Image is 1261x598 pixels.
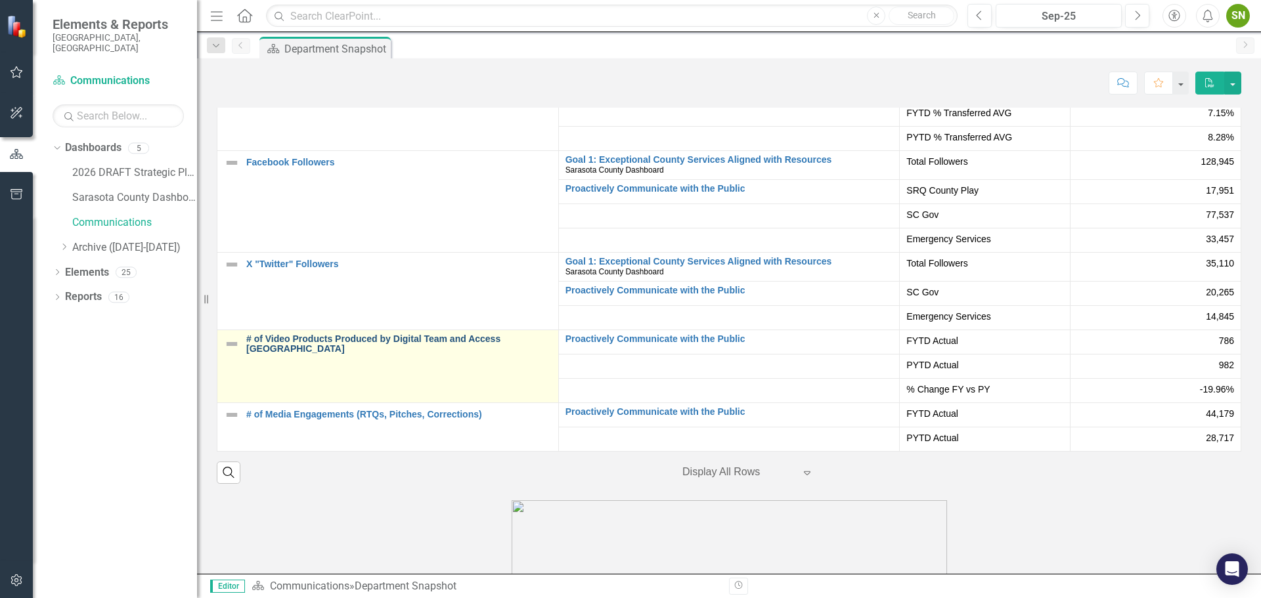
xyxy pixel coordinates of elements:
a: Communications [53,74,184,89]
div: 25 [116,267,137,278]
td: Double-Click to Edit [1071,305,1241,330]
span: 982 [1219,358,1234,372]
span: 33,457 [1206,232,1234,246]
div: 16 [108,291,129,303]
td: Double-Click to Edit Right Click for Context Menu [558,151,900,180]
span: 17,951 [1206,184,1234,197]
span: % Change FY vs PY [906,383,1063,396]
span: Search [908,10,936,20]
td: Double-Click to Edit Right Click for Context Menu [217,252,559,330]
button: Sep-25 [996,4,1122,28]
small: [GEOGRAPHIC_DATA], [GEOGRAPHIC_DATA] [53,32,184,54]
span: SC Gov [906,208,1063,221]
a: Communications [72,215,197,230]
td: Double-Click to Edit Right Click for Context Menu [217,402,559,451]
td: Double-Click to Edit [900,203,1071,228]
a: Dashboards [65,140,122,156]
div: Department Snapshot [284,41,387,57]
span: Total Followers [906,257,1063,270]
span: 128,945 [1201,155,1234,168]
img: Not Defined [224,257,240,272]
span: Total Followers [906,155,1063,168]
td: Double-Click to Edit [900,305,1071,330]
a: X "Twitter" Followers [246,259,552,269]
td: Double-Click to Edit [900,179,1071,203]
td: Double-Click to Edit Right Click for Context Menu [217,330,559,402]
span: PYTD % Transferred AVG [906,131,1063,144]
a: Goal 1: Exceptional County Services Aligned with Resources [565,155,893,165]
span: 28,717 [1206,431,1234,444]
span: PYTD Actual [906,431,1063,444]
a: Communications [270,580,349,592]
div: Open Intercom Messenger [1216,553,1248,585]
span: 14,845 [1206,310,1234,323]
span: Editor [210,580,245,593]
a: Proactively Communicate with the Public [565,407,893,417]
div: Department Snapshot [355,580,456,592]
td: Double-Click to Edit Right Click for Context Menu [558,330,900,354]
a: Proactively Communicate with the Public [565,184,893,194]
input: Search ClearPoint... [266,5,958,28]
span: FYTD Actual [906,334,1063,347]
a: Goal 1: Exceptional County Services Aligned with Resources [565,257,893,267]
td: Double-Click to Edit [1071,203,1241,228]
td: Double-Click to Edit [1071,281,1241,305]
span: -19.96% [1200,383,1234,396]
td: Double-Click to Edit Right Click for Context Menu [558,179,900,203]
span: 7.15% [1208,106,1234,119]
a: Reports [65,289,102,305]
div: » [252,579,719,594]
td: Double-Click to Edit Right Click for Context Menu [558,281,900,305]
a: # of Media Engagements (RTQs, Pitches, Corrections) [246,410,552,419]
td: Double-Click to Edit Right Click for Context Menu [558,402,900,427]
span: 20,265 [1206,286,1234,299]
td: Double-Click to Edit [900,281,1071,305]
a: Sarasota County Dashboard [72,190,197,205]
img: Not Defined [224,336,240,352]
span: SRQ County Play [906,184,1063,197]
span: 786 [1219,334,1234,347]
a: Proactively Communicate with the Public [565,334,893,344]
span: 8.28% [1208,131,1234,144]
span: Sarasota County Dashboard [565,267,664,276]
td: Double-Click to Edit [900,228,1071,252]
span: PYTD Actual [906,358,1063,372]
span: Emergency Services [906,310,1063,323]
button: SN [1226,4,1250,28]
span: Sarasota County Dashboard [565,165,664,175]
img: ClearPoint Strategy [6,14,30,38]
span: FYTD % Transferred AVG [906,106,1063,119]
span: 44,179 [1206,407,1234,420]
td: Double-Click to Edit [1071,179,1241,203]
img: Not Defined [224,407,240,423]
td: Double-Click to Edit [1071,228,1241,252]
td: Double-Click to Edit Right Click for Context Menu [558,252,900,281]
span: SC Gov [906,286,1063,299]
a: Archive ([DATE]-[DATE]) [72,240,197,255]
button: Search [889,7,954,25]
img: Not Defined [224,155,240,171]
span: Emergency Services [906,232,1063,246]
a: 2026 DRAFT Strategic Plan [72,165,197,181]
div: 5 [128,142,149,154]
a: Proactively Communicate with the Public [565,286,893,295]
span: Elements & Reports [53,16,184,32]
input: Search Below... [53,104,184,127]
span: 35,110 [1206,257,1234,270]
a: Elements [65,265,109,280]
td: Double-Click to Edit Right Click for Context Menu [217,151,559,253]
span: FYTD Actual [906,407,1063,420]
a: Facebook Followers [246,158,552,167]
div: Sep-25 [1000,9,1117,24]
span: 77,537 [1206,208,1234,221]
a: # of Video Products Produced by Digital Team and Access [GEOGRAPHIC_DATA] [246,334,552,354]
